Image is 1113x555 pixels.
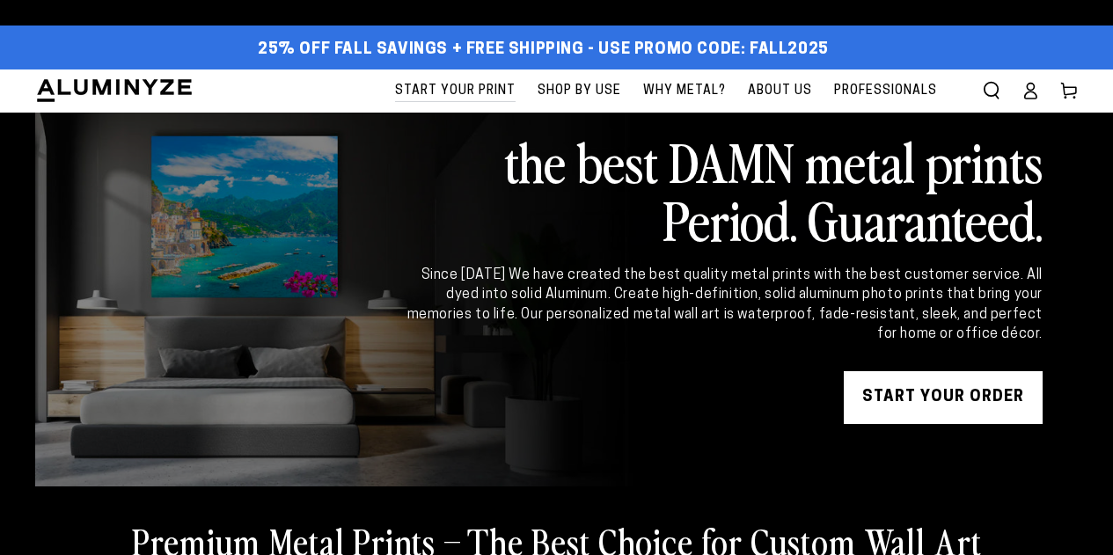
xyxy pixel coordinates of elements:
[748,80,812,102] span: About Us
[834,80,937,102] span: Professionals
[538,80,621,102] span: Shop By Use
[844,371,1043,424] a: START YOUR Order
[404,132,1043,248] h2: the best DAMN metal prints Period. Guaranteed.
[386,69,524,113] a: Start Your Print
[634,69,735,113] a: Why Metal?
[972,71,1011,110] summary: Search our site
[825,69,946,113] a: Professionals
[258,40,829,60] span: 25% off FALL Savings + Free Shipping - Use Promo Code: FALL2025
[395,80,516,102] span: Start Your Print
[404,266,1043,345] div: Since [DATE] We have created the best quality metal prints with the best customer service. All dy...
[739,69,821,113] a: About Us
[529,69,630,113] a: Shop By Use
[643,80,726,102] span: Why Metal?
